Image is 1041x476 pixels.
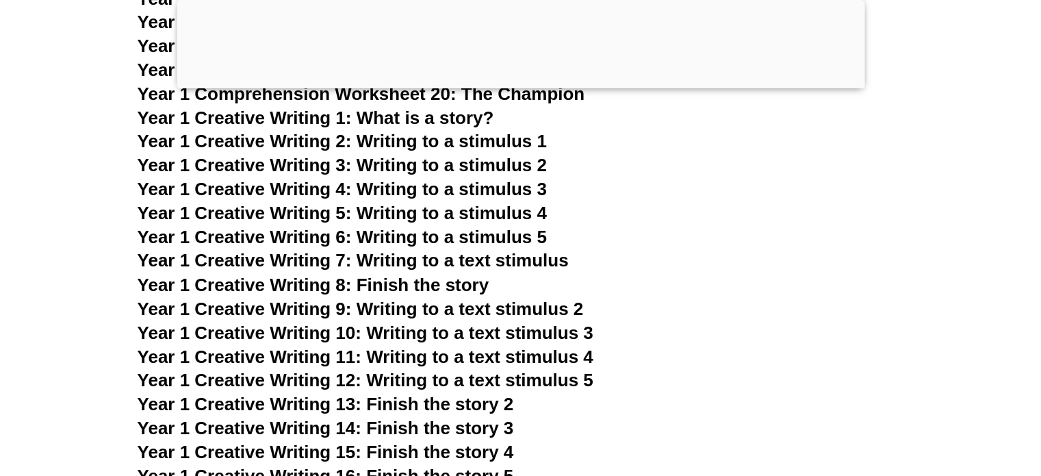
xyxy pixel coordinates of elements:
[138,322,593,342] a: Year 1 Creative Writing 10: Writing to a text stimulus 3
[138,12,702,32] a: Year 1 Comprehension Worksheet 17: The Time-Travelling Toy Box
[138,227,547,247] a: Year 1 Creative Writing 6: Writing to a stimulus 5
[138,346,593,366] a: Year 1 Creative Writing 11: Writing to a text stimulus 4
[813,322,1041,476] iframe: Chat Widget
[138,369,593,390] a: Year 1 Creative Writing 12: Writing to a text stimulus 5
[138,417,514,438] a: Year 1 Creative Writing 14: Finish the story 3
[138,441,514,462] a: Year 1 Creative Writing 15: Finish the story 4
[138,36,604,56] a: Year 1 Comprehension Worksheet 18: The Friendly Fox
[138,179,547,199] a: Year 1 Creative Writing 4: Writing to a stimulus 3
[138,203,547,223] a: Year 1 Creative Writing 5: Writing to a stimulus 4
[138,274,489,295] a: Year 1 Creative Writing 8: Finish the story
[138,298,584,318] a: Year 1 Creative Writing 9: Writing to a text stimulus 2
[138,250,569,271] a: Year 1 Creative Writing 7: Writing to a text stimulus
[138,131,547,151] a: Year 1 Creative Writing 2: Writing to a stimulus 1
[138,60,626,80] a: Year 1 Comprehension Worksheet 19: The Amazing Game
[138,84,585,104] a: Year 1 Comprehension Worksheet 20: The Champion
[138,393,514,414] a: Year 1 Creative Writing 13: Finish the story 2
[138,155,547,175] a: Year 1 Creative Writing 3: Writing to a stimulus 2
[138,108,494,128] a: Year 1 Creative Writing 1: What is a story?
